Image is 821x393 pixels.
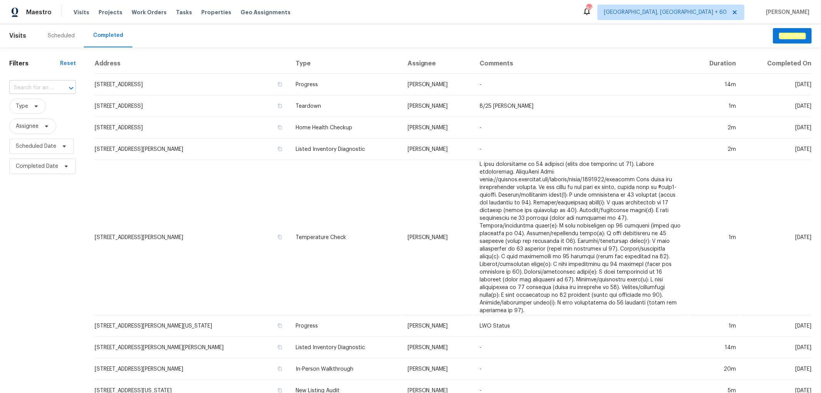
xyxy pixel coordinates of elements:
[94,74,289,95] td: [STREET_ADDRESS]
[289,74,401,95] td: Progress
[276,145,283,152] button: Copy Address
[773,28,812,44] button: Schedule
[401,337,474,358] td: [PERSON_NAME]
[473,337,689,358] td: -
[401,117,474,139] td: [PERSON_NAME]
[289,337,401,358] td: Listed Inventory Diagnostic
[241,8,291,16] span: Geo Assignments
[289,117,401,139] td: Home Health Checkup
[689,54,742,74] th: Duration
[689,95,742,117] td: 1m
[60,60,76,67] div: Reset
[604,8,727,16] span: [GEOGRAPHIC_DATA], [GEOGRAPHIC_DATA] + 60
[66,83,77,94] button: Open
[473,139,689,160] td: -
[742,358,812,380] td: [DATE]
[276,124,283,131] button: Copy Address
[16,102,28,110] span: Type
[473,54,689,74] th: Comments
[742,117,812,139] td: [DATE]
[473,358,689,380] td: -
[689,358,742,380] td: 20m
[689,337,742,358] td: 14m
[74,8,89,16] span: Visits
[763,8,809,16] span: [PERSON_NAME]
[26,8,52,16] span: Maestro
[473,315,689,337] td: LWO Status
[689,117,742,139] td: 2m
[401,358,474,380] td: [PERSON_NAME]
[289,95,401,117] td: Teardown
[94,139,289,160] td: [STREET_ADDRESS][PERSON_NAME]
[401,54,474,74] th: Assignee
[94,117,289,139] td: [STREET_ADDRESS]
[276,322,283,329] button: Copy Address
[99,8,122,16] span: Projects
[276,102,283,109] button: Copy Address
[9,60,60,67] h1: Filters
[779,33,806,39] em: Schedule
[689,139,742,160] td: 2m
[401,315,474,337] td: [PERSON_NAME]
[401,74,474,95] td: [PERSON_NAME]
[473,95,689,117] td: 8/25 [PERSON_NAME]
[401,95,474,117] td: [PERSON_NAME]
[48,32,75,40] div: Scheduled
[289,358,401,380] td: In-Person Walkthrough
[689,74,742,95] td: 14m
[289,54,401,74] th: Type
[93,32,123,39] div: Completed
[401,160,474,315] td: [PERSON_NAME]
[289,160,401,315] td: Temperature Check
[742,315,812,337] td: [DATE]
[94,358,289,380] td: [STREET_ADDRESS][PERSON_NAME]
[289,139,401,160] td: Listed Inventory Diagnostic
[9,27,26,44] span: Visits
[16,162,58,170] span: Completed Date
[276,365,283,372] button: Copy Address
[9,82,54,94] input: Search for an address...
[16,122,38,130] span: Assignee
[276,344,283,351] button: Copy Address
[276,234,283,241] button: Copy Address
[94,337,289,358] td: [STREET_ADDRESS][PERSON_NAME][PERSON_NAME]
[742,160,812,315] td: [DATE]
[289,315,401,337] td: Progress
[132,8,167,16] span: Work Orders
[742,337,812,358] td: [DATE]
[742,139,812,160] td: [DATE]
[742,95,812,117] td: [DATE]
[276,81,283,88] button: Copy Address
[94,160,289,315] td: [STREET_ADDRESS][PERSON_NAME]
[473,74,689,95] td: -
[689,315,742,337] td: 1m
[176,10,192,15] span: Tasks
[16,142,56,150] span: Scheduled Date
[401,139,474,160] td: [PERSON_NAME]
[473,117,689,139] td: -
[689,160,742,315] td: 1m
[94,95,289,117] td: [STREET_ADDRESS]
[742,74,812,95] td: [DATE]
[94,54,289,74] th: Address
[586,5,592,12] div: 840
[473,160,689,315] td: L ipsu dolorsitame co 54 adipisci (elits doe temporinc ut 71). Labore etdoloremag. AliquAeni Admi...
[201,8,231,16] span: Properties
[94,315,289,337] td: [STREET_ADDRESS][PERSON_NAME][US_STATE]
[742,54,812,74] th: Completed On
